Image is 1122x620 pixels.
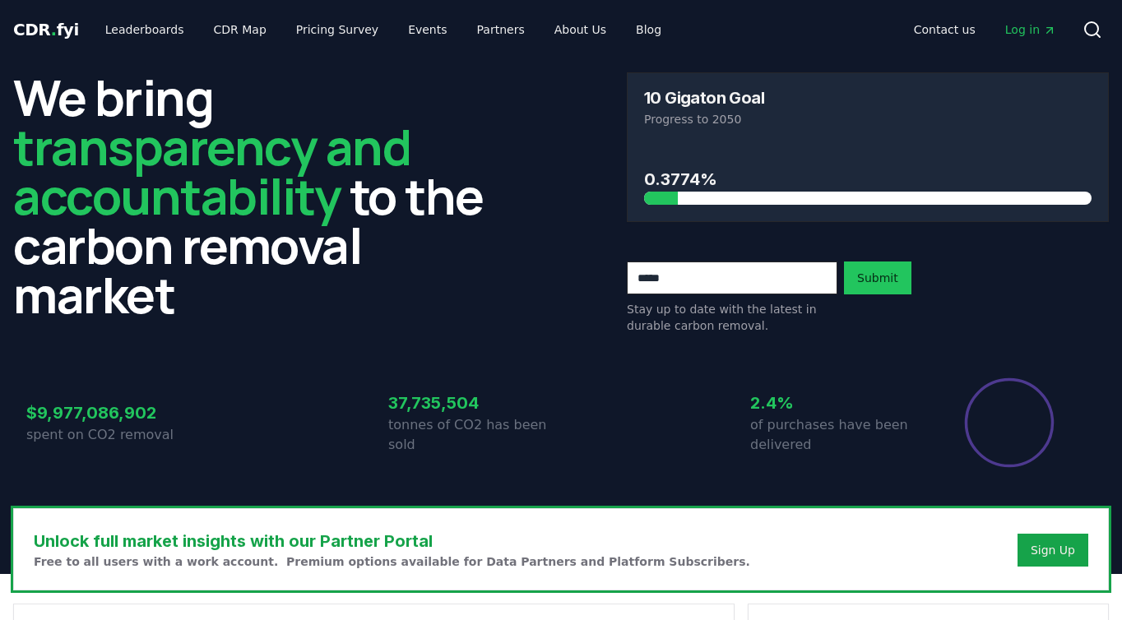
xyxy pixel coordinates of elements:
a: About Us [541,15,619,44]
span: transparency and accountability [13,113,410,229]
h3: 2.4% [750,391,923,415]
a: Log in [992,15,1069,44]
h2: We bring to the carbon removal market [13,72,495,319]
h3: Unlock full market insights with our Partner Portal [34,529,750,553]
p: of purchases have been delivered [750,415,923,455]
a: Contact us [901,15,989,44]
p: Free to all users with a work account. Premium options available for Data Partners and Platform S... [34,553,750,570]
a: Pricing Survey [283,15,392,44]
button: Submit [844,261,911,294]
span: Log in [1005,21,1056,38]
p: spent on CO2 removal [26,425,199,445]
h3: $9,977,086,902 [26,400,199,425]
a: Leaderboards [92,15,197,44]
nav: Main [92,15,675,44]
p: Progress to 2050 [644,111,1092,127]
nav: Main [901,15,1069,44]
h3: 0.3774% [644,167,1092,192]
button: Sign Up [1018,534,1088,567]
div: Percentage of sales delivered [963,377,1055,469]
a: Events [395,15,460,44]
a: Partners [464,15,538,44]
span: CDR fyi [13,20,79,39]
p: tonnes of CO2 has been sold [388,415,561,455]
a: Sign Up [1031,542,1075,558]
h3: 10 Gigaton Goal [644,90,764,106]
a: CDR.fyi [13,18,79,41]
h3: 37,735,504 [388,391,561,415]
span: . [51,20,57,39]
p: Stay up to date with the latest in durable carbon removal. [627,301,837,334]
a: CDR Map [201,15,280,44]
a: Blog [623,15,675,44]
